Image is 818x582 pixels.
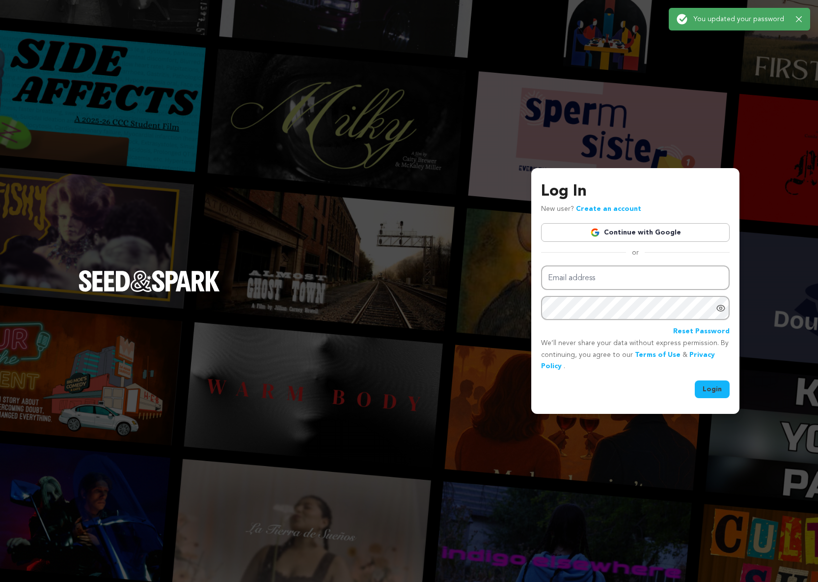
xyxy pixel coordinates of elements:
input: Email address [541,265,730,291]
h3: Log In [541,180,730,204]
a: Seed&Spark Homepage [79,270,220,312]
a: Reset Password [673,326,730,338]
a: Create an account [576,205,641,212]
img: Seed&Spark Logo [79,270,220,292]
span: or [626,248,645,258]
a: Terms of Use [635,351,681,358]
p: New user? [541,204,641,215]
a: Continue with Google [541,223,730,242]
a: Show password as plain text. Warning: this will display your password on the screen. [716,303,726,313]
img: Google logo [590,228,600,237]
button: Login [695,380,730,398]
p: You updated your password [693,14,788,24]
p: We’ll never share your data without express permission. By continuing, you agree to our & . [541,338,730,373]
